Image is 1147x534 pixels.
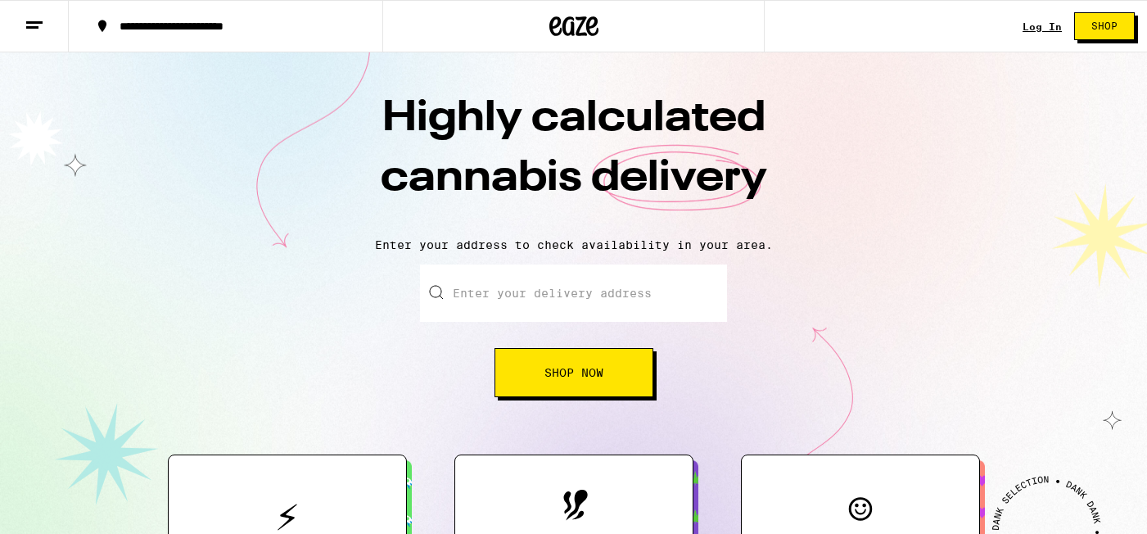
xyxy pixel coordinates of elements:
div: Log In [1023,21,1062,32]
button: Shop [1074,12,1135,40]
button: Shop Now [494,348,653,397]
span: Shop [1091,21,1118,31]
h1: Highly calculated cannabis delivery [287,89,860,225]
span: Shop Now [544,367,603,378]
p: Enter your address to check availability in your area. [16,238,1131,251]
input: Enter your delivery address [420,265,727,322]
